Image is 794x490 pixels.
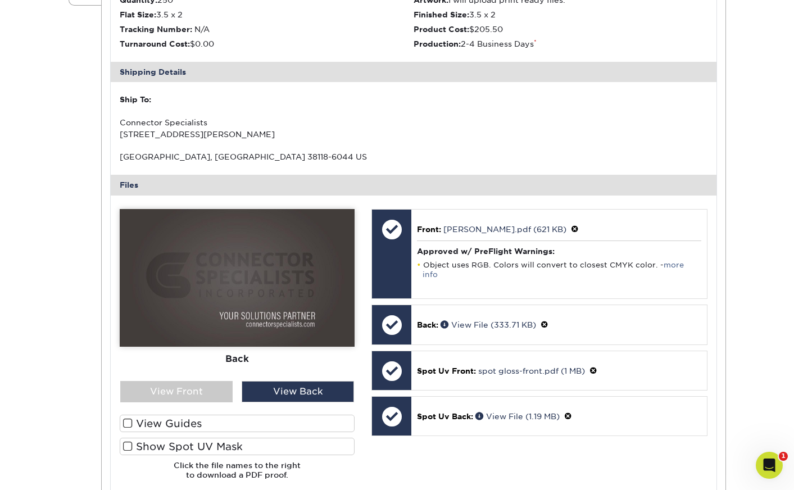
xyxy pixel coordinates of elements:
div: Files [111,175,716,195]
a: spot gloss-front.pdf (1 MB) [478,366,585,375]
strong: Turnaround Cost: [120,39,190,48]
li: 3.5 x 2 [414,9,707,20]
span: N/A [194,25,210,34]
h6: Click the file names to the right to download a PDF proof. [120,461,355,488]
a: View File (1.19 MB) [475,412,560,421]
strong: Flat Size: [120,10,156,19]
li: 3.5 x 2 [120,9,414,20]
iframe: Intercom live chat [756,452,783,479]
span: 1 [779,452,788,461]
label: View Guides [120,415,355,432]
h4: Approved w/ PreFlight Warnings: [417,247,701,256]
div: View Back [242,381,354,402]
div: Back [120,346,355,371]
li: 2-4 Business Days [414,38,707,49]
strong: Tracking Number: [120,25,192,34]
div: View Front [120,381,233,402]
li: Object uses RGB. Colors will convert to closest CMYK color. - [417,260,701,279]
a: View File (333.71 KB) [441,320,536,329]
strong: Production: [414,39,461,48]
li: $205.50 [414,24,707,35]
label: Show Spot UV Mask [120,438,355,455]
a: [PERSON_NAME].pdf (621 KB) [443,225,566,234]
span: Back: [417,320,438,329]
strong: Product Cost: [414,25,469,34]
strong: Finished Size: [414,10,469,19]
li: $0.00 [120,38,414,49]
a: more info [423,261,684,279]
strong: Ship To: [120,95,151,104]
div: Connector Specialists [STREET_ADDRESS][PERSON_NAME] [GEOGRAPHIC_DATA], [GEOGRAPHIC_DATA] 38118-60... [120,94,414,162]
span: Front: [417,225,441,234]
div: Shipping Details [111,62,716,82]
span: Spot Uv Front: [417,366,476,375]
span: Spot Uv Back: [417,412,473,421]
